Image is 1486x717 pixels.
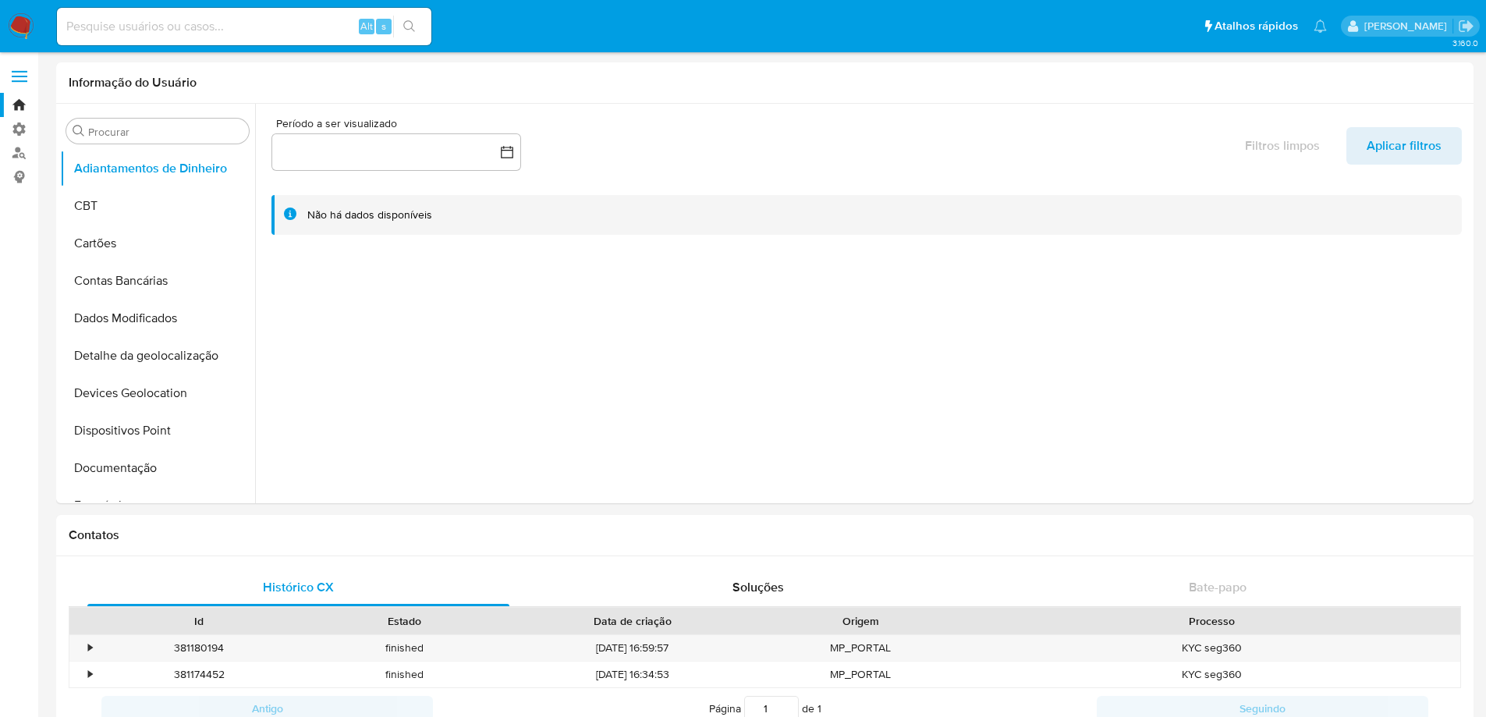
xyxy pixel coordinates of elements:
[963,662,1460,687] div: KYC seg360
[57,16,431,37] input: Pesquise usuários ou casos...
[732,578,784,596] span: Soluções
[60,449,255,487] button: Documentação
[88,641,92,655] div: •
[302,635,507,661] div: finished
[1215,18,1298,34] span: Atalhos rápidos
[60,187,255,225] button: CBT
[60,487,255,524] button: Empréstimos
[758,635,963,661] div: MP_PORTAL
[1189,578,1247,596] span: Bate-papo
[1458,18,1474,34] a: Sair
[313,613,496,629] div: Estado
[507,662,758,687] div: [DATE] 16:34:53
[97,635,302,661] div: 381180194
[507,635,758,661] div: [DATE] 16:59:57
[108,613,291,629] div: Id
[60,374,255,412] button: Devices Geolocation
[393,16,425,37] button: search-icon
[817,701,821,716] span: 1
[73,125,85,137] button: Procurar
[60,262,255,300] button: Contas Bancárias
[974,613,1449,629] div: Processo
[60,300,255,337] button: Dados Modificados
[302,662,507,687] div: finished
[60,337,255,374] button: Detalhe da geolocalização
[60,412,255,449] button: Dispositivos Point
[60,150,255,187] button: Adiantamentos de Dinheiro
[360,19,373,34] span: Alt
[263,578,334,596] span: Histórico CX
[381,19,386,34] span: s
[69,527,1461,543] h1: Contatos
[97,662,302,687] div: 381174452
[69,75,197,91] h1: Informação do Usuário
[963,635,1460,661] div: KYC seg360
[518,613,747,629] div: Data de criação
[1314,20,1327,33] a: Notificações
[60,225,255,262] button: Cartões
[1364,19,1452,34] p: mariana.godoy@mercadopago.com.br
[758,662,963,687] div: MP_PORTAL
[88,125,243,139] input: Procurar
[769,613,952,629] div: Origem
[88,667,92,682] div: •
